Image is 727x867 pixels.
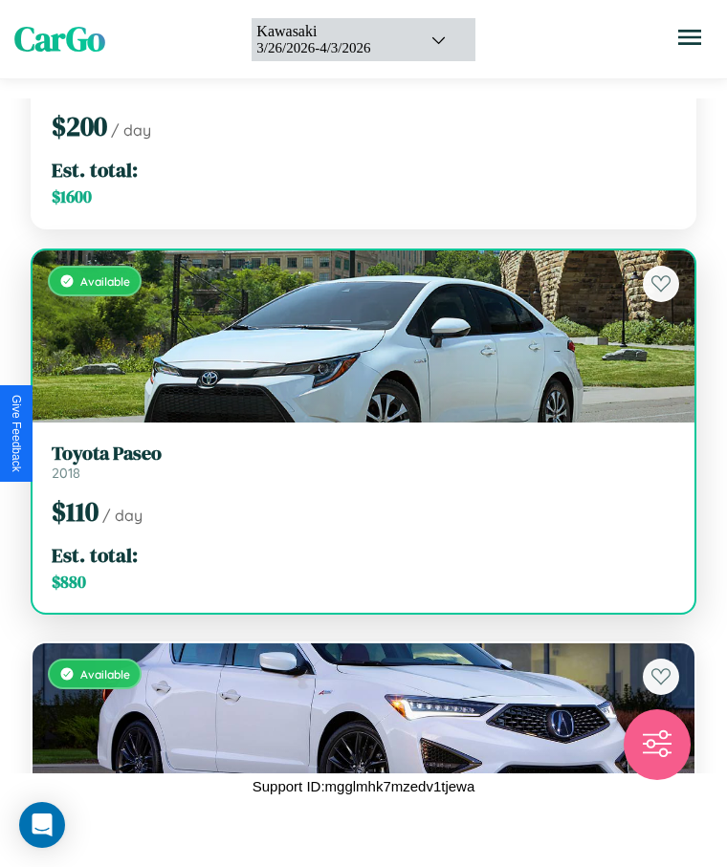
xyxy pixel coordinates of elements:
[52,465,80,482] span: 2018
[52,541,138,569] span: Est. total:
[80,667,130,682] span: Available
[52,571,86,594] span: $ 880
[52,108,107,144] span: $ 200
[52,156,138,184] span: Est. total:
[19,802,65,848] div: Open Intercom Messenger
[253,773,475,799] p: Support ID: mgglmhk7mzedv1tjewa
[102,506,143,525] span: / day
[52,185,92,208] span: $ 1600
[52,493,99,530] span: $ 110
[52,442,675,465] h3: Toyota Paseo
[14,16,105,62] span: CarGo
[52,442,675,482] a: Toyota Paseo2018
[10,395,23,472] div: Give Feedback
[111,120,151,140] span: / day
[80,274,130,289] span: Available
[256,40,406,56] div: 3 / 26 / 2026 - 4 / 3 / 2026
[256,23,406,40] div: Kawasaki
